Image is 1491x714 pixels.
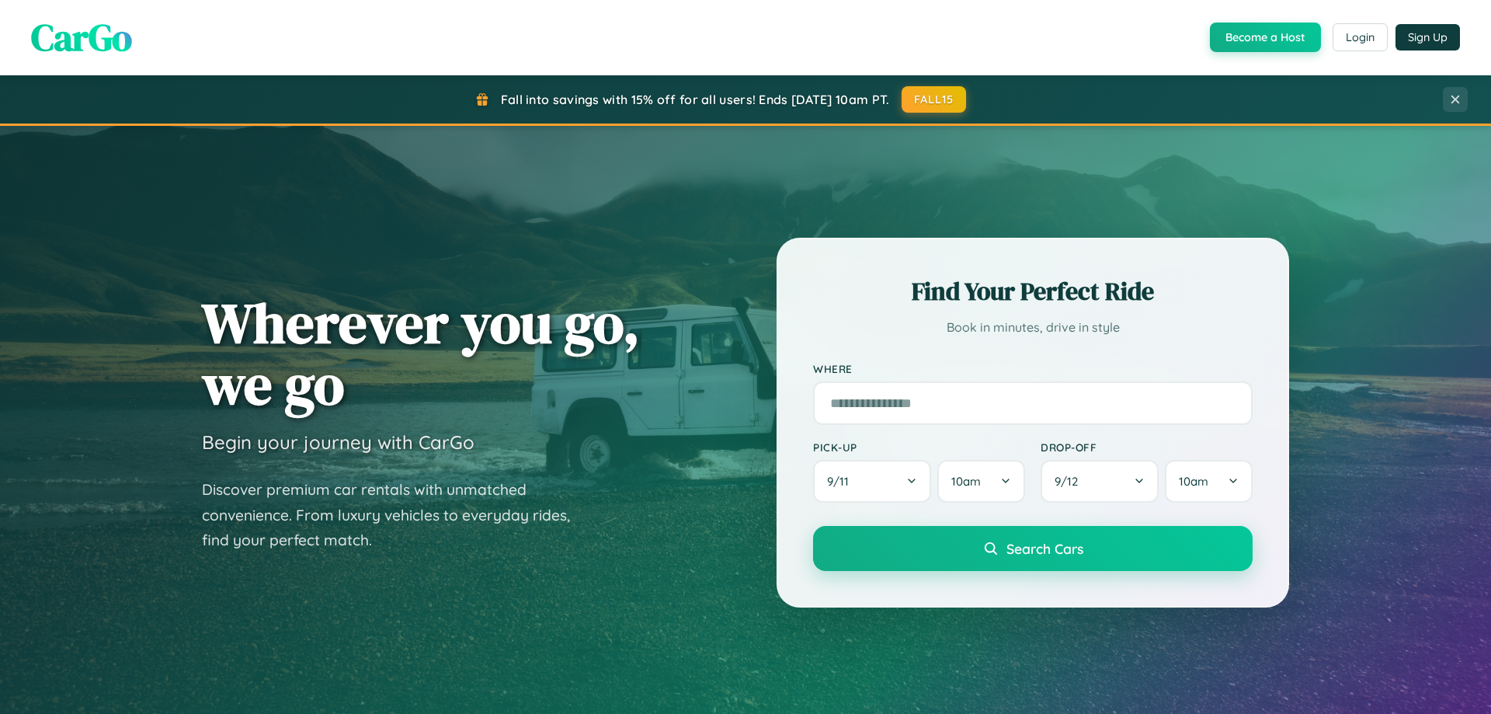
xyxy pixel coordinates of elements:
[827,474,857,489] span: 9 / 11
[501,92,890,107] span: Fall into savings with 15% off for all users! Ends [DATE] 10am PT.
[1041,460,1159,503] button: 9/12
[937,460,1025,503] button: 10am
[813,441,1025,454] label: Pick-up
[1041,441,1253,454] label: Drop-off
[1165,460,1253,503] button: 10am
[813,460,931,503] button: 9/11
[202,430,474,454] h3: Begin your journey with CarGo
[1055,474,1086,489] span: 9 / 12
[202,477,590,553] p: Discover premium car rentals with unmatched convenience. From luxury vehicles to everyday rides, ...
[1333,23,1388,51] button: Login
[813,362,1253,375] label: Where
[813,316,1253,339] p: Book in minutes, drive in style
[1006,540,1083,557] span: Search Cars
[813,526,1253,571] button: Search Cars
[951,474,981,489] span: 10am
[1395,24,1460,51] button: Sign Up
[202,292,640,415] h1: Wherever you go, we go
[31,12,132,63] span: CarGo
[813,274,1253,308] h2: Find Your Perfect Ride
[902,86,967,113] button: FALL15
[1210,23,1321,52] button: Become a Host
[1179,474,1208,489] span: 10am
